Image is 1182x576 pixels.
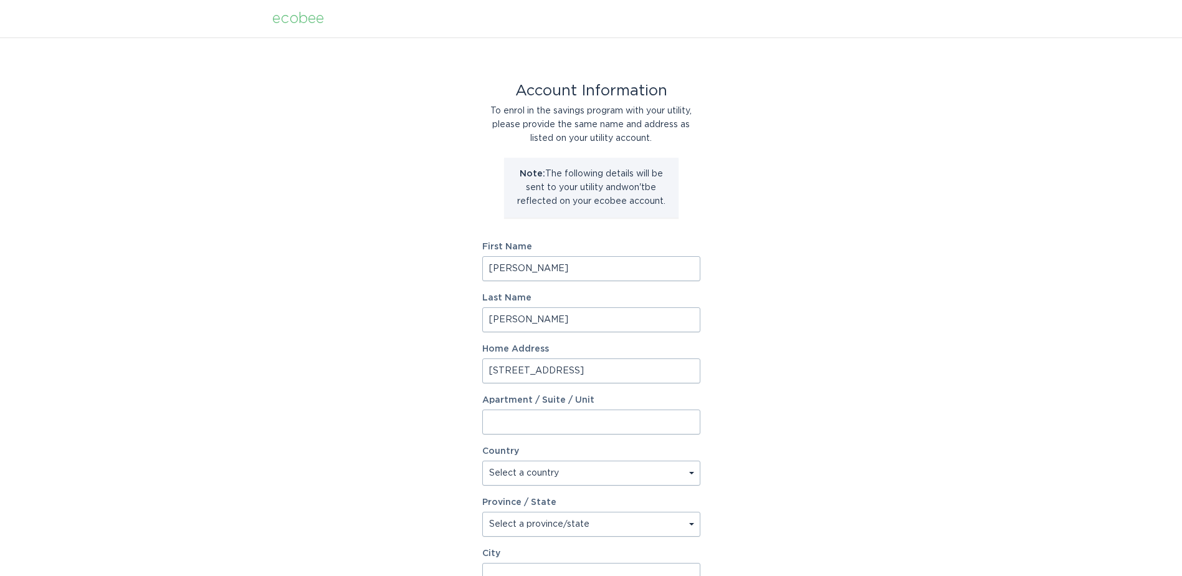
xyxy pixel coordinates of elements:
[482,447,519,456] label: Country
[482,498,556,507] label: Province / State
[482,294,700,302] label: Last Name
[482,84,700,98] div: Account Information
[482,549,700,558] label: City
[482,345,700,353] label: Home Address
[513,167,669,208] p: The following details will be sent to your utility and won't be reflected on your ecobee account.
[482,396,700,405] label: Apartment / Suite / Unit
[482,242,700,251] label: First Name
[520,170,545,178] strong: Note:
[482,104,700,145] div: To enrol in the savings program with your utility, please provide the same name and address as li...
[272,12,324,26] div: ecobee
